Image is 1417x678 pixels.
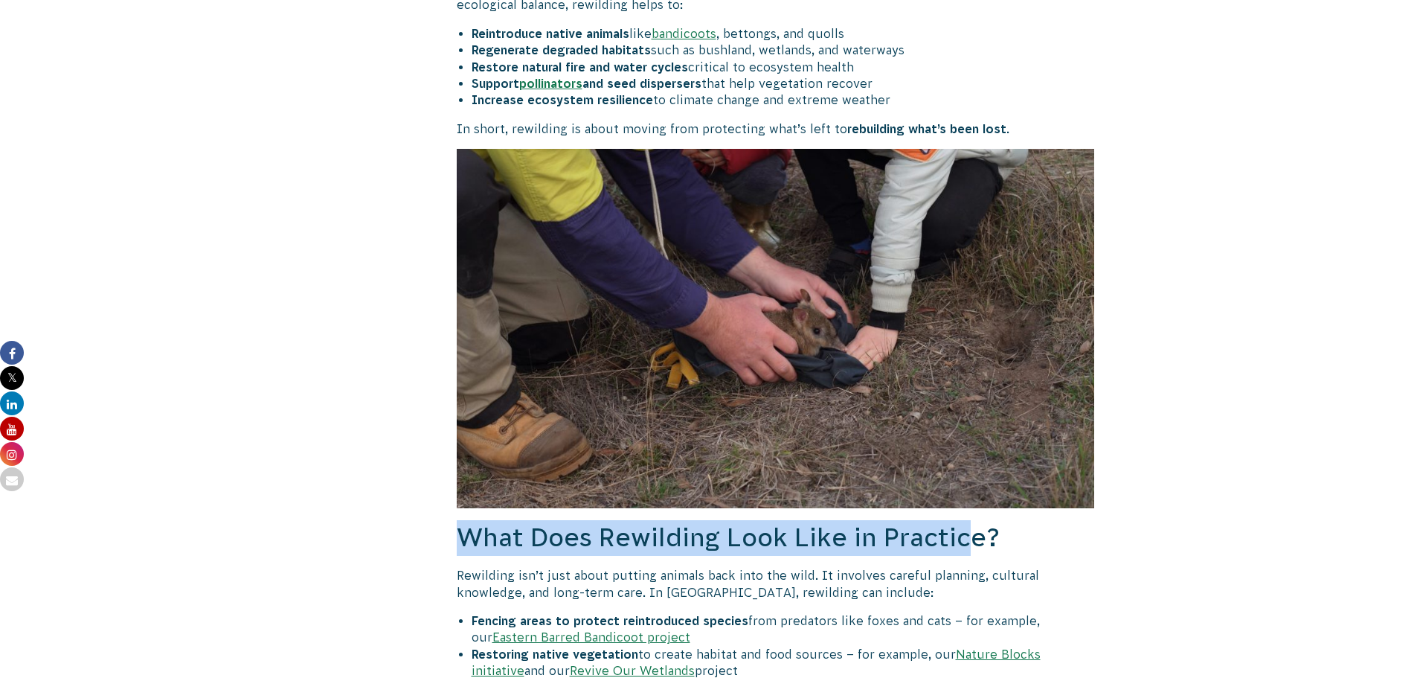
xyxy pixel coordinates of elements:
[472,27,629,40] b: Reintroduce native animals
[472,77,519,90] b: Support
[472,647,638,661] b: Restoring native vegetation
[472,42,1095,58] li: such as bushland, wetlands, and waterways
[472,613,1095,646] li: from predators like foxes and cats – for example, our
[582,77,701,90] b: and seed dispersers
[457,520,1095,556] h2: What Does Rewilding Look Like in Practice?
[457,567,1095,601] p: Rewilding isn’t just about putting animals back into the wild. It involves careful planning, cult...
[472,75,1095,92] li: that help vegetation recover
[457,121,1095,137] p: In short, rewilding is about moving from protecting what’s left to .
[472,92,1095,108] li: to climate change and extreme weather
[492,630,690,644] a: Eastern Barred Bandicoot project
[652,27,716,40] a: bandicoots
[472,93,653,106] b: Increase ecosystem resilience
[570,664,695,677] a: Revive Our Wetlands
[847,122,1006,135] b: rebuilding what’s been lost
[472,60,688,74] b: Restore natural fire and water cycles
[472,614,748,627] b: Fencing areas to protect reintroduced species
[519,77,582,90] a: pollinators
[472,25,1095,42] li: like , bettongs, and quolls
[472,59,1095,75] li: critical to ecosystem health
[472,43,651,57] b: Regenerate degraded habitats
